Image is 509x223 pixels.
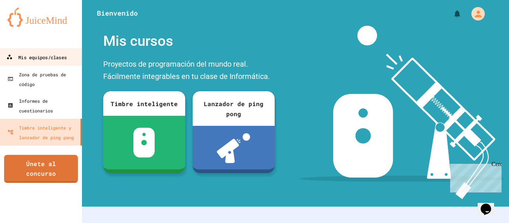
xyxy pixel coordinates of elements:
[103,72,270,81] font: Fácilmente integrables en tu clase de Informática.
[3,3,51,54] div: ¡Chatea con nosotros ahora!Cerca
[464,5,487,22] div: Mi cuenta
[26,160,56,177] font: Únete al concurso
[478,193,502,216] iframe: widget de chat
[300,26,504,199] img: banner-image-my-projects.png
[439,7,464,20] div: Mis notificaciones
[133,128,155,157] img: sdb-white.svg
[447,161,502,192] iframe: widget de chat
[204,100,263,118] font: Lanzador de ping pong
[19,98,53,114] font: Informes de cuestionarios
[103,33,173,49] font: Mis cursos
[7,7,75,27] img: logo-orange.svg
[111,100,178,108] font: Timbre inteligente
[103,60,248,69] font: Proyectos de programación del mundo real.
[19,125,74,140] font: Timbre inteligente y lanzador de ping pong
[18,54,67,60] font: Mis equipos/clases
[217,133,250,163] img: ppl-with-ball.png
[19,71,66,87] font: Zona de pruebas de código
